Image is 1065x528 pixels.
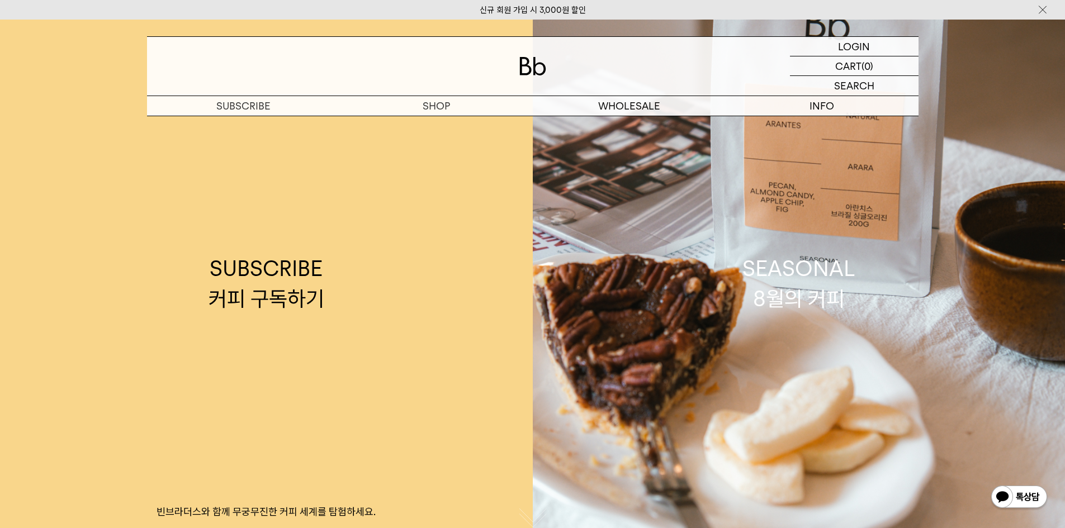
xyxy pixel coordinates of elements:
[862,56,873,75] p: (0)
[340,96,533,116] a: SHOP
[742,254,855,313] div: SEASONAL 8월의 커피
[835,56,862,75] p: CART
[480,5,586,15] a: 신규 회원 가입 시 3,000원 할인
[209,254,324,313] div: SUBSCRIBE 커피 구독하기
[533,96,726,116] p: WHOLESALE
[147,96,340,116] a: SUBSCRIBE
[838,37,870,56] p: LOGIN
[790,37,919,56] a: LOGIN
[726,96,919,116] p: INFO
[790,56,919,76] a: CART (0)
[834,76,874,96] p: SEARCH
[990,484,1048,511] img: 카카오톡 채널 1:1 채팅 버튼
[519,57,546,75] img: 로고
